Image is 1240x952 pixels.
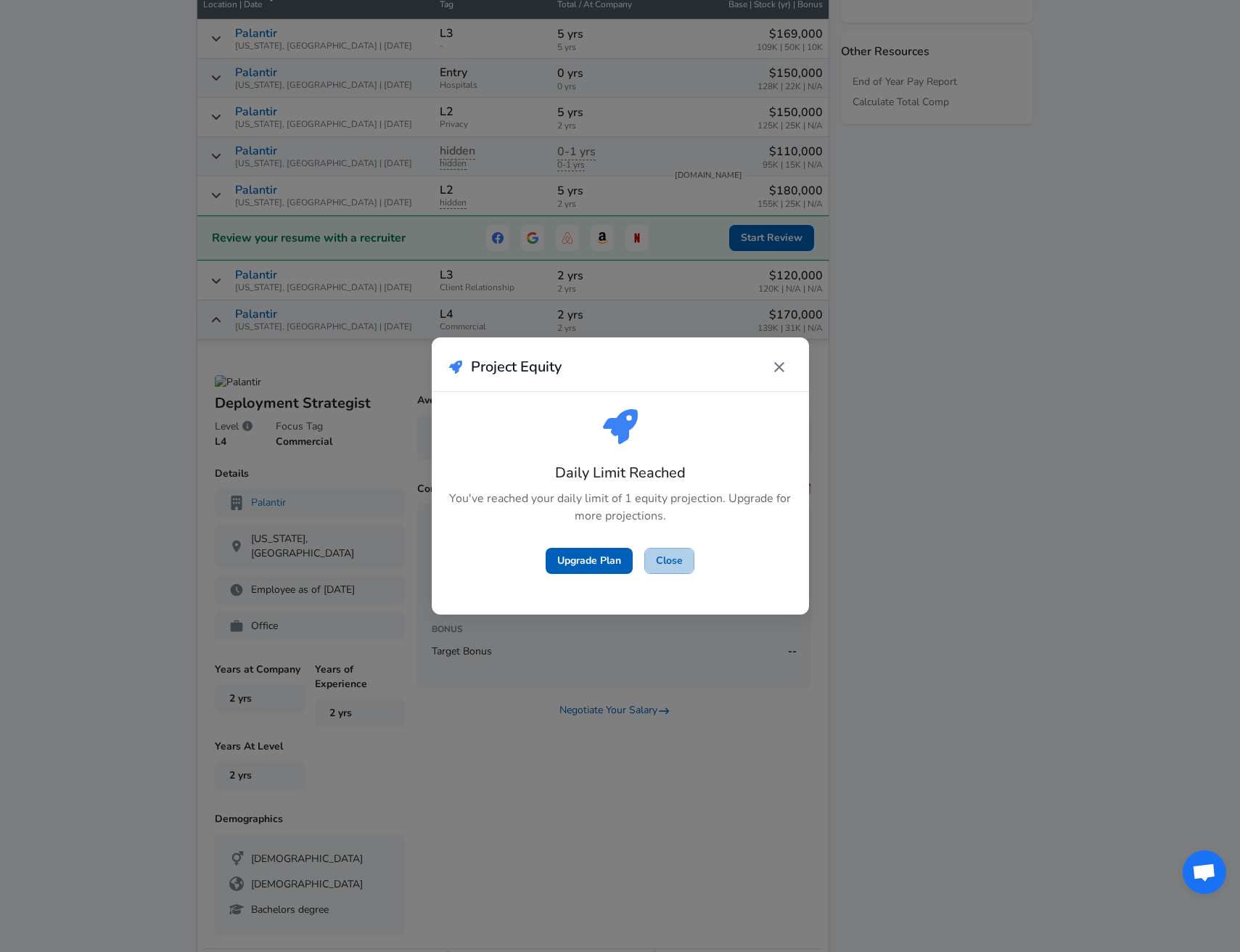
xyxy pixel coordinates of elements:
h2: Project Equity [471,356,562,379]
p: You've reached your daily limit of 1 equity projection. Upgrade for more projections. [449,490,792,525]
h3: Daily Limit Reached [449,461,792,485]
button: Upgrade Plan [546,548,633,575]
div: Open chat [1183,850,1226,894]
button: Close [644,548,694,575]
